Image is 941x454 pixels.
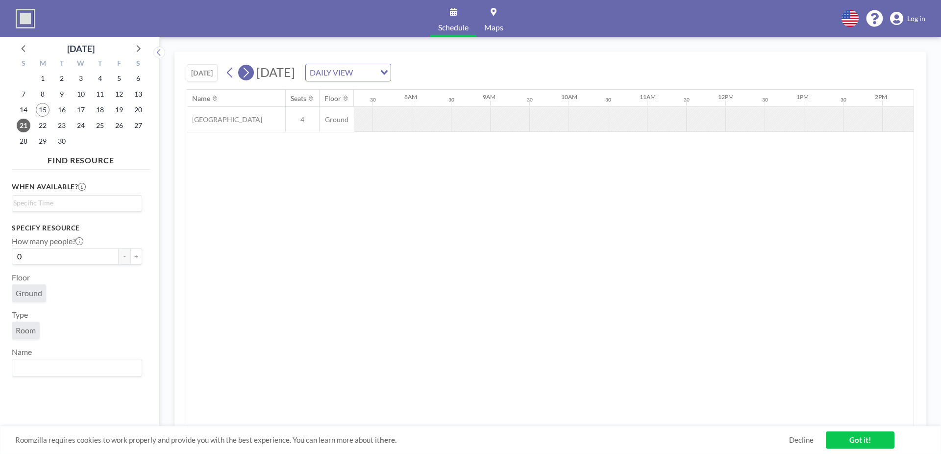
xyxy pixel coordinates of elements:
[438,24,469,31] span: Schedule
[109,58,128,71] div: F
[36,87,50,101] span: Monday, September 8, 2025
[36,72,50,85] span: Monday, September 1, 2025
[12,196,142,210] div: Search for option
[119,248,130,265] button: -
[192,94,210,103] div: Name
[12,310,28,320] label: Type
[36,134,50,148] span: Monday, September 29, 2025
[17,119,30,132] span: Sunday, September 21, 2025
[404,93,417,101] div: 8AM
[907,14,925,23] span: Log in
[826,431,894,449] a: Got it!
[74,119,88,132] span: Wednesday, September 24, 2025
[890,12,925,25] a: Log in
[55,103,69,117] span: Tuesday, September 16, 2025
[306,64,391,81] div: Search for option
[131,119,145,132] span: Saturday, September 27, 2025
[74,72,88,85] span: Wednesday, September 3, 2025
[17,103,30,117] span: Sunday, September 14, 2025
[33,58,52,71] div: M
[93,103,107,117] span: Thursday, September 18, 2025
[12,359,142,376] div: Search for option
[16,9,35,28] img: organization-logo
[93,119,107,132] span: Thursday, September 25, 2025
[112,103,126,117] span: Friday, September 19, 2025
[789,435,814,445] a: Decline
[640,93,656,101] div: 11AM
[93,72,107,85] span: Thursday, September 4, 2025
[72,58,91,71] div: W
[875,93,887,101] div: 2PM
[718,93,734,101] div: 12PM
[93,87,107,101] span: Thursday, September 11, 2025
[448,97,454,103] div: 30
[90,58,109,71] div: T
[14,58,33,71] div: S
[130,248,142,265] button: +
[16,326,36,335] span: Room
[74,103,88,117] span: Wednesday, September 17, 2025
[15,435,789,445] span: Roomzilla requires cookies to work properly and provide you with the best experience. You can lea...
[128,58,148,71] div: S
[256,65,295,79] span: [DATE]
[17,87,30,101] span: Sunday, September 7, 2025
[55,72,69,85] span: Tuesday, September 2, 2025
[380,435,396,444] a: here.
[796,93,809,101] div: 1PM
[13,361,136,374] input: Search for option
[12,224,142,232] h3: Specify resource
[484,24,503,31] span: Maps
[605,97,611,103] div: 30
[291,94,306,103] div: Seats
[12,236,83,246] label: How many people?
[131,87,145,101] span: Saturday, September 13, 2025
[16,288,42,298] span: Ground
[36,119,50,132] span: Monday, September 22, 2025
[684,97,690,103] div: 30
[561,93,577,101] div: 10AM
[527,97,533,103] div: 30
[74,87,88,101] span: Wednesday, September 10, 2025
[12,151,150,165] h4: FIND RESOURCE
[320,115,354,124] span: Ground
[308,66,355,79] span: DAILY VIEW
[112,87,126,101] span: Friday, September 12, 2025
[17,134,30,148] span: Sunday, September 28, 2025
[841,97,846,103] div: 30
[112,119,126,132] span: Friday, September 26, 2025
[67,42,95,55] div: [DATE]
[52,58,72,71] div: T
[13,198,136,208] input: Search for option
[36,103,50,117] span: Monday, September 15, 2025
[483,93,495,101] div: 9AM
[131,103,145,117] span: Saturday, September 20, 2025
[12,347,32,357] label: Name
[762,97,768,103] div: 30
[112,72,126,85] span: Friday, September 5, 2025
[12,273,30,282] label: Floor
[187,64,218,81] button: [DATE]
[370,97,376,103] div: 30
[131,72,145,85] span: Saturday, September 6, 2025
[55,134,69,148] span: Tuesday, September 30, 2025
[286,115,319,124] span: 4
[55,119,69,132] span: Tuesday, September 23, 2025
[324,94,341,103] div: Floor
[187,115,262,124] span: [GEOGRAPHIC_DATA]
[55,87,69,101] span: Tuesday, September 9, 2025
[356,66,374,79] input: Search for option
